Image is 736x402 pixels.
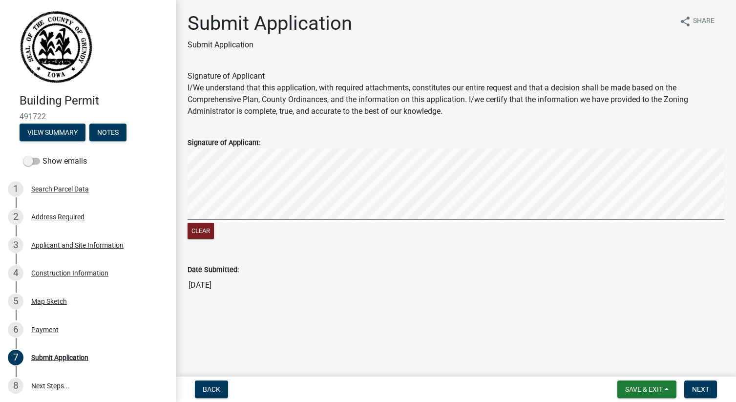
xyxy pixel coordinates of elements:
button: Save & Exit [617,381,676,398]
button: View Summary [20,124,85,141]
img: tab_domain_overview_orange.svg [26,57,34,64]
div: Construction Information [31,270,108,276]
span: Back [203,385,220,393]
div: Domain: [DOMAIN_NAME] [25,25,107,33]
div: Domain Overview [37,58,87,64]
span: 491722 [20,112,156,121]
div: 7 [8,350,23,365]
span: Share [693,16,715,27]
img: logo_orange.svg [16,16,23,23]
span: Save & Exit [625,385,663,393]
div: Payment [31,326,59,333]
div: Map Sketch [31,298,67,305]
div: Signature of Applicant I/We understand that this application, with required attachments, constitu... [188,70,724,117]
h4: Building Permit [20,94,168,108]
label: Date Submitted: [188,267,239,274]
div: Address Required [31,213,84,220]
div: Keywords by Traffic [108,58,165,64]
label: Signature of Applicant: [188,140,260,147]
wm-modal-confirm: Notes [89,129,126,137]
button: Notes [89,124,126,141]
div: v 4.0.25 [27,16,48,23]
h1: Submit Application [188,12,352,35]
div: 6 [8,322,23,338]
div: 3 [8,237,23,253]
img: Grundy County, Iowa [20,10,93,84]
img: website_grey.svg [16,25,23,33]
div: 4 [8,265,23,281]
div: 8 [8,378,23,394]
span: Next [692,385,709,393]
wm-modal-confirm: Summary [20,129,85,137]
p: Submit Application [188,39,352,51]
div: 1 [8,181,23,197]
div: Submit Application [31,354,88,361]
div: Search Parcel Data [31,186,89,192]
label: Show emails [23,155,87,167]
button: shareShare [672,12,722,31]
div: 2 [8,209,23,225]
i: share [679,16,691,27]
button: Back [195,381,228,398]
button: Clear [188,223,214,239]
div: 5 [8,294,23,309]
button: Next [684,381,717,398]
img: tab_keywords_by_traffic_grey.svg [97,57,105,64]
div: Applicant and Site Information [31,242,124,249]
